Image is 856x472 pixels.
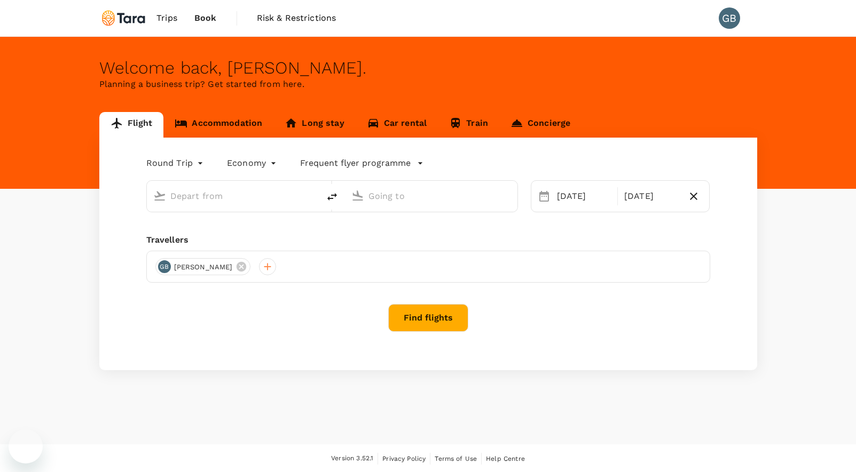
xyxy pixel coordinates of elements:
a: Terms of Use [435,453,477,465]
button: Open [510,195,512,197]
div: Travellers [146,234,710,246]
div: GB [158,260,171,273]
p: Planning a business trip? Get started from here. [99,78,757,91]
div: [DATE] [553,186,615,207]
span: Risk & Restrictions [257,12,336,25]
div: [DATE] [620,186,682,207]
iframe: Button to launch messaging window [9,429,43,463]
a: Help Centre [486,453,525,465]
p: Frequent flyer programme [300,157,411,170]
input: Depart from [170,188,297,204]
button: delete [319,184,345,210]
div: Round Trip [146,155,206,172]
a: Train [438,112,499,138]
button: Frequent flyer programme [300,157,423,170]
span: Help Centre [486,455,525,462]
span: Privacy Policy [382,455,426,462]
a: Flight [99,112,164,138]
div: Economy [227,155,279,172]
span: Book [194,12,217,25]
button: Find flights [388,304,468,332]
img: Tara Climate Ltd [99,6,148,30]
a: Car rental [356,112,438,138]
span: Terms of Use [435,455,477,462]
div: GB [719,7,740,29]
a: Privacy Policy [382,453,426,465]
a: Accommodation [163,112,273,138]
div: GB[PERSON_NAME] [155,258,251,275]
input: Going to [368,188,495,204]
span: Version 3.52.1 [331,453,373,464]
a: Concierge [499,112,582,138]
span: [PERSON_NAME] [168,262,239,273]
div: Welcome back , [PERSON_NAME] . [99,58,757,78]
button: Open [312,195,314,197]
span: Trips [156,12,177,25]
a: Long stay [273,112,355,138]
